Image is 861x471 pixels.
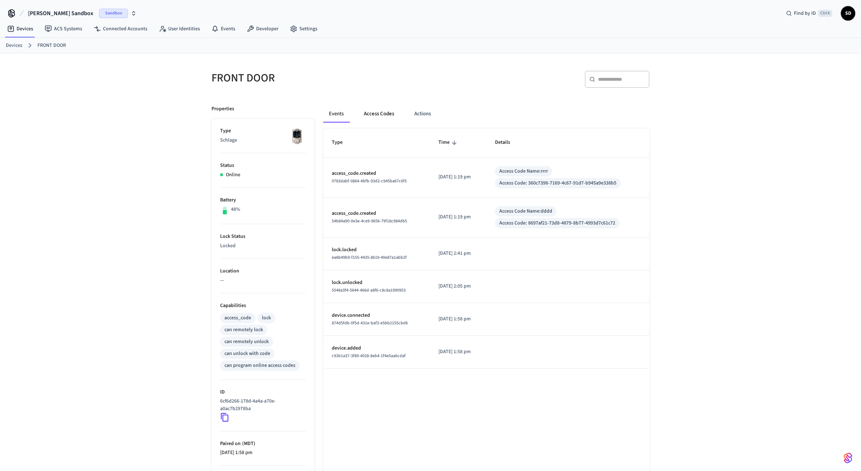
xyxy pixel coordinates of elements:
div: access_code [224,314,251,322]
a: Devices [6,42,22,49]
div: can remotely unlock [224,338,269,346]
div: lock [262,314,271,322]
p: [DATE] 1:58 pm [438,348,478,356]
button: Events [323,105,349,123]
div: Access Code Name: dddd [499,208,552,215]
span: Find by ID [794,10,816,17]
p: Lock Status [220,233,306,240]
span: 0783dabf-0864-4bfb-93d2-c945ba67c6f5 [332,178,407,184]
p: access_code.created [332,170,421,177]
p: Battery [220,196,306,204]
p: — [220,277,306,284]
div: Find by IDCtrl K [780,7,838,20]
p: device.added [332,345,421,352]
span: ea8b49b9-f155-4435-8619-40e87a1abb2f [332,254,407,261]
p: Status [220,162,306,169]
p: 48% [231,206,240,213]
p: Locked [220,242,306,250]
div: can program online access codes [224,362,295,369]
div: can unlock with code [224,350,270,357]
span: SD [842,7,855,20]
p: lock.locked [332,246,421,254]
p: [DATE] 1:58 pm [438,315,478,323]
p: [DATE] 1:19 pm [438,173,478,181]
a: User Identities [153,22,206,35]
p: Location [220,267,306,275]
a: Developer [241,22,284,35]
p: Schlage [220,137,306,144]
p: Properties [211,105,234,113]
p: Online [226,171,240,179]
a: Devices [1,22,39,35]
img: SeamLogoGradient.69752ec5.svg [844,452,852,464]
span: 874d5fdb-0f5d-431e-baf3-e5bb2155cbd6 [332,320,408,326]
a: ACS Systems [39,22,88,35]
button: SD [841,6,855,21]
div: Access Code Name: rrrr [499,168,548,175]
p: ID [220,388,306,396]
span: Time [438,137,459,148]
div: Access Code: 8697af21-73d8-4879-8b77-4993d7c61c72 [499,219,615,227]
p: [DATE] 2:41 pm [438,250,478,257]
span: Details [495,137,519,148]
a: Settings [284,22,323,35]
span: 5548a3f4-5644-466d-a8f6-c8c8a1990953 [332,287,406,293]
div: Access Code: 360c7398-7169-4c67-91d7-b945a9e338b5 [499,179,616,187]
button: Actions [409,105,437,123]
p: [DATE] 2:05 pm [438,283,478,290]
span: ( MDT ) [241,440,255,447]
div: can remotely lock [224,326,263,334]
p: access_code.created [332,210,421,217]
div: ant example [323,105,650,123]
span: c92b1a37-3f89-4028-8eb4-1f4e5aa6cdaf [332,353,406,359]
p: lock.unlocked [332,279,421,286]
p: [DATE] 1:58 pm [220,449,306,457]
h5: FRONT DOOR [211,71,426,85]
img: Schlage Sense Smart Deadbolt with Camelot Trim, Front [288,127,306,145]
a: Connected Accounts [88,22,153,35]
span: 54b84a90-0e3e-4ce9-9656-79f18c984db5 [332,218,407,224]
p: device.connected [332,312,421,319]
span: Ctrl K [818,10,832,17]
button: Access Codes [358,105,400,123]
p: Paired on [220,440,306,448]
p: 6cf6d266-178d-4a4a-a70e-a0ac7b2978ba [220,397,303,413]
span: [PERSON_NAME] Sandbox [28,9,93,18]
p: [DATE] 1:19 pm [438,213,478,221]
p: Capabilities [220,302,306,310]
a: Events [206,22,241,35]
span: Sandbox [99,9,128,18]
table: sticky table [323,128,650,368]
a: FRONT DOOR [37,42,66,49]
p: Type [220,127,306,135]
span: Type [332,137,352,148]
